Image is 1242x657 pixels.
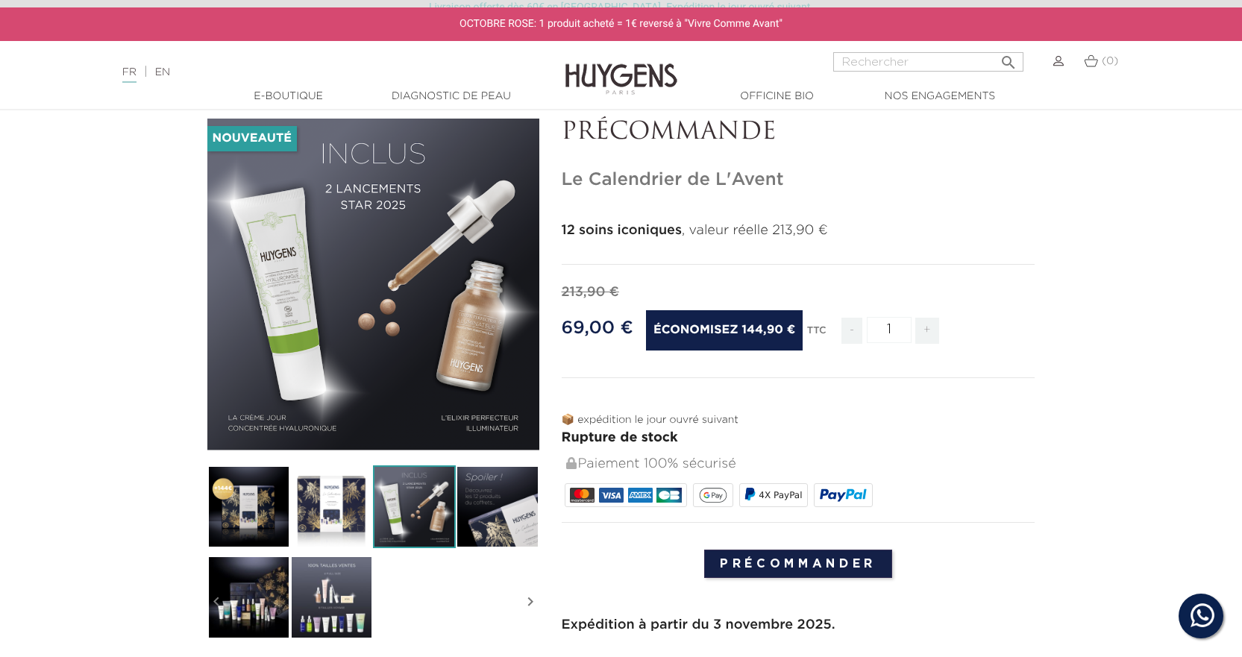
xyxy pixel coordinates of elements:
span: (0) [1102,56,1118,66]
span: 213,90 € [562,286,619,299]
button:  [995,48,1022,68]
a: Nos engagements [865,89,1014,104]
img: CB_NATIONALE [656,488,681,503]
img: VISA [599,488,624,503]
span: + [915,318,939,344]
strong: 12 soins iconiques [562,224,682,237]
strong: HuygENs Paris Beauty Advent Calendar [562,638,829,652]
i:  [207,565,225,639]
strong: Expédition à partir du 3 novembre 2025. [562,618,835,632]
input: Quantité [867,317,912,343]
span: 69,00 € [562,319,633,337]
i:  [1000,49,1017,67]
span: Économisez 144,90 € [646,310,803,350]
input: Rechercher [833,52,1023,72]
div: | [115,63,506,81]
a: EN [155,67,170,78]
i:  [521,565,539,639]
img: AMEX [628,488,653,503]
a: Officine Bio [703,89,852,104]
p: 📦 expédition le jour ouvré suivant [562,412,1035,428]
img: Le Calendrier de L'Avent [207,465,290,548]
p: PRÉCOMMANDE [562,119,1035,147]
a: FR [122,67,137,83]
span: Rupture de stock [562,431,678,444]
input: Précommander [704,550,892,578]
span: 4X PayPal [759,490,802,500]
img: MASTERCARD [570,488,595,503]
span: - [841,318,862,344]
img: google_pay [699,488,727,503]
a: Diagnostic de peau [377,89,526,104]
img: Huygens [565,40,677,97]
img: Paiement 100% sécurisé [566,457,577,469]
li: Nouveauté [207,126,297,151]
a: E-Boutique [214,89,363,104]
div: TTC [807,315,827,355]
h1: Le Calendrier de L'Avent [562,169,1035,191]
p: , valeur réelle 213,90 € [562,221,1035,241]
div: Paiement 100% sécurisé [565,448,1035,480]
